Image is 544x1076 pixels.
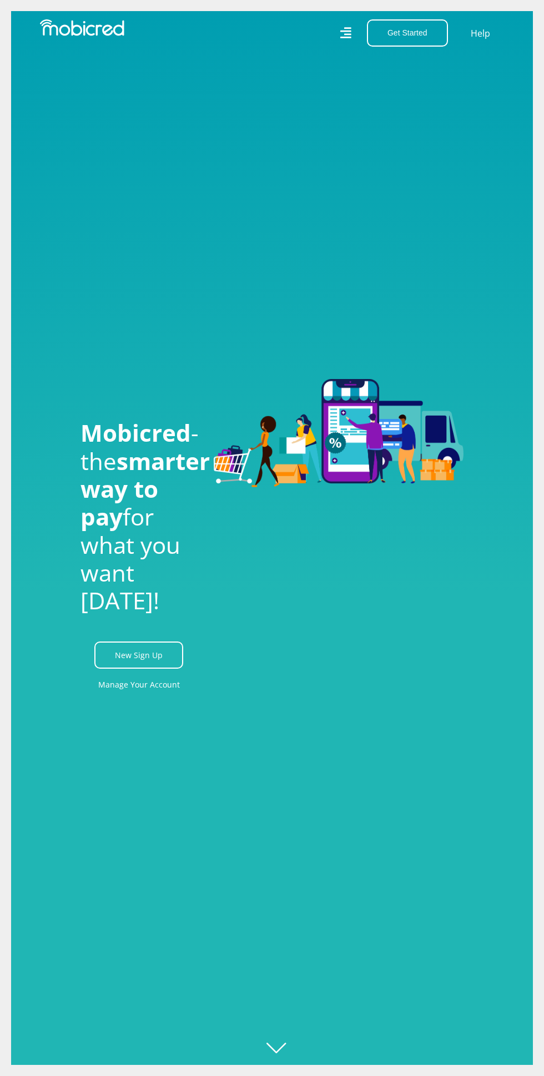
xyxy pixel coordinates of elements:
button: Get Started [367,19,448,47]
span: smarter way to pay [80,445,210,533]
img: Mobicred [40,19,124,36]
a: Help [470,26,491,41]
img: Welcome to Mobicred [214,379,464,487]
h1: - the for what you want [DATE]! [80,419,197,615]
span: Mobicred [80,417,191,448]
a: Manage Your Account [98,672,180,697]
a: New Sign Up [94,641,183,669]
